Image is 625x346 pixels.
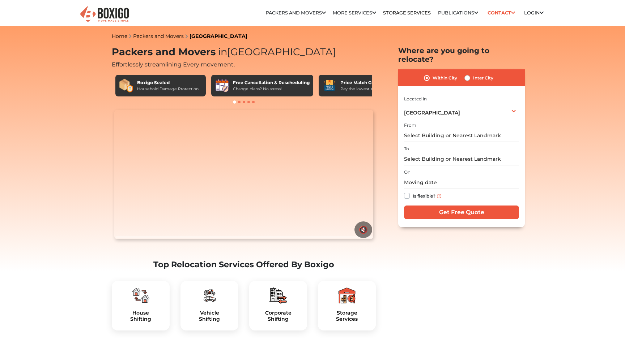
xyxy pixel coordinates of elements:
[524,10,544,16] a: Login
[404,96,427,102] label: Located in
[269,287,287,304] img: boxigo_packers_and_movers_plan
[218,46,227,58] span: in
[404,176,519,189] input: Moving date
[132,287,149,304] img: boxigo_packers_and_movers_plan
[119,78,133,93] img: Boxigo Sealed
[114,110,373,239] video: Your browser does not support the video tag.
[112,33,127,39] a: Home
[233,86,310,92] div: Change plans? No stress!
[112,46,376,58] h1: Packers and Movers
[79,5,130,23] img: Boxigo
[266,10,326,16] a: Packers and Movers
[137,86,199,92] div: Household Damage Protection
[473,74,493,82] label: Inter City
[404,206,519,219] input: Get Free Quote
[112,61,235,68] span: Effortlessly streamlining Every movement.
[485,7,517,18] a: Contact
[404,146,409,152] label: To
[118,310,164,322] h5: House Shifting
[404,129,519,142] input: Select Building or Nearest Landmark
[437,194,441,198] img: info
[190,33,247,39] a: [GEOGRAPHIC_DATA]
[215,78,229,93] img: Free Cancellation & Rescheduling
[413,191,435,199] label: Is flexible?
[398,46,525,64] h2: Where are you going to relocate?
[133,33,184,39] a: Packers and Movers
[255,310,301,322] a: CorporateShifting
[404,153,519,165] input: Select Building or Nearest Landmark
[438,10,478,16] a: Publications
[404,169,411,176] label: On
[333,10,376,16] a: More services
[137,79,199,86] div: Boxigo Sealed
[324,310,370,322] a: StorageServices
[383,10,431,16] a: Storage Services
[186,310,233,322] a: VehicleShifting
[340,79,395,86] div: Price Match Guarantee
[201,287,218,304] img: boxigo_packers_and_movers_plan
[233,79,310,86] div: Free Cancellation & Rescheduling
[118,310,164,322] a: HouseShifting
[322,78,337,93] img: Price Match Guarantee
[324,310,370,322] h5: Storage Services
[216,46,336,58] span: [GEOGRAPHIC_DATA]
[404,109,460,116] span: [GEOGRAPHIC_DATA]
[404,122,416,129] label: From
[186,310,233,322] h5: Vehicle Shifting
[112,260,376,269] h2: Top Relocation Services Offered By Boxigo
[338,287,356,304] img: boxigo_packers_and_movers_plan
[255,310,301,322] h5: Corporate Shifting
[340,86,395,92] div: Pay the lowest. Guaranteed!
[354,221,372,238] button: 🔇
[433,74,457,82] label: Within City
